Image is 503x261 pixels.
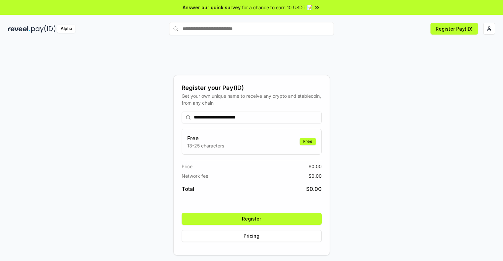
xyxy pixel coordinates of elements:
[309,172,322,179] span: $ 0.00
[183,4,241,11] span: Answer our quick survey
[182,163,192,170] span: Price
[182,230,322,242] button: Pricing
[309,163,322,170] span: $ 0.00
[187,142,224,149] p: 13-25 characters
[182,83,322,92] div: Register your Pay(ID)
[300,138,316,145] div: Free
[182,185,194,193] span: Total
[182,172,208,179] span: Network fee
[31,25,56,33] img: pay_id
[430,23,478,35] button: Register Pay(ID)
[306,185,322,193] span: $ 0.00
[182,213,322,225] button: Register
[187,134,224,142] h3: Free
[8,25,30,33] img: reveel_dark
[182,92,322,106] div: Get your own unique name to receive any crypto and stablecoin, from any chain
[242,4,312,11] span: for a chance to earn 10 USDT 📝
[57,25,75,33] div: Alpha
